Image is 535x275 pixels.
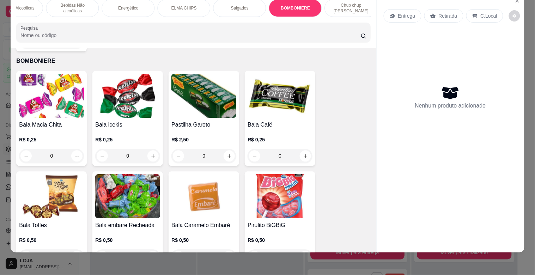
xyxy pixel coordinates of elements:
[171,5,196,11] p: ELMA CHIPS
[171,136,236,143] p: R$ 2,50
[19,74,84,118] img: product-image
[171,74,236,118] img: product-image
[52,2,93,14] p: Bebidas Não alcoólicas
[147,151,159,162] button: increase-product-quantity
[509,10,520,22] button: decrease-product-quantity
[300,251,311,262] button: increase-product-quantity
[300,151,311,162] button: increase-product-quantity
[20,251,32,262] button: decrease-product-quantity
[19,237,84,244] p: R$ 0,50
[224,251,235,262] button: increase-product-quantity
[118,5,138,11] p: Energético
[20,25,40,31] label: Pesquisa
[71,151,83,162] button: increase-product-quantity
[19,175,84,219] img: product-image
[415,102,486,110] p: Nenhum produto adicionado
[19,121,84,129] h4: Bala Macia Chita
[95,121,160,129] h4: Bala icekis
[248,221,312,230] h4: Pirulito BiGBiG
[231,5,248,11] p: Salgados
[171,237,236,244] p: R$ 0,50
[171,121,236,129] h4: Pastilha Garoto
[97,151,108,162] button: decrease-product-quantity
[248,136,312,143] p: R$ 0,25
[398,12,415,19] p: Entrega
[439,12,457,19] p: Retirada
[95,221,160,230] h4: Bala embare Recheada
[248,121,312,129] h4: Bala Café
[281,5,310,11] p: BOMBONIERE
[248,237,312,244] p: R$ 0,50
[173,151,184,162] button: decrease-product-quantity
[248,175,312,219] img: product-image
[224,151,235,162] button: increase-product-quantity
[19,221,84,230] h4: Bala Toffes
[173,251,184,262] button: decrease-product-quantity
[171,175,236,219] img: product-image
[95,175,160,219] img: product-image
[71,251,83,262] button: increase-product-quantity
[249,151,260,162] button: decrease-product-quantity
[248,74,312,118] img: product-image
[147,251,159,262] button: increase-product-quantity
[20,32,361,39] input: Pesquisa
[95,237,160,244] p: R$ 0,50
[97,251,108,262] button: decrease-product-quantity
[16,57,370,66] p: BOMBONIERE
[20,151,32,162] button: decrease-product-quantity
[95,74,160,118] img: product-image
[481,12,497,19] p: C.Local
[171,221,236,230] h4: Bala Caramelo Embaré
[249,251,260,262] button: decrease-product-quantity
[19,136,84,143] p: R$ 0,25
[95,136,160,143] p: R$ 0,25
[330,2,371,14] p: Chup chup [PERSON_NAME]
